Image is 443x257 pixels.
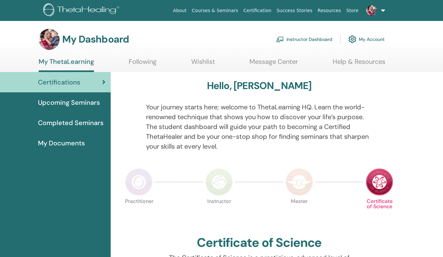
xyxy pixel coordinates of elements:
a: Help & Resources [333,58,385,70]
a: Following [129,58,157,70]
a: Certification [241,5,274,17]
span: Upcoming Seminars [38,98,100,107]
h3: My Dashboard [62,33,129,45]
img: chalkboard-teacher.svg [276,36,284,42]
a: Resources [315,5,344,17]
p: Master [286,199,313,226]
img: Master [286,168,313,196]
p: Instructor [205,199,233,226]
a: Wishlist [191,58,215,70]
img: Instructor [205,168,233,196]
a: Courses & Seminars [189,5,241,17]
p: Your journey starts here; welcome to ThetaLearning HQ. Learn the world-renowned technique that sh... [146,102,372,151]
img: Certificate of Science [366,168,393,196]
a: My ThetaLearning [39,58,94,72]
a: About [170,5,189,17]
img: cog.svg [348,34,356,45]
span: Completed Seminars [38,118,103,128]
a: Store [344,5,361,17]
a: My Account [348,32,385,46]
a: Message Center [249,58,298,70]
p: Practitioner [125,199,153,226]
p: Certificate of Science [366,199,393,226]
img: logo.png [43,3,121,18]
a: Instructor Dashboard [276,32,332,46]
span: My Documents [38,138,85,148]
img: default.jpg [366,5,377,16]
h3: Hello, [PERSON_NAME] [207,80,312,92]
h2: Certificate of Science [197,235,322,250]
a: Success Stories [274,5,315,17]
span: Certifications [38,77,80,87]
img: Practitioner [125,168,153,196]
img: default.jpg [39,29,60,50]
